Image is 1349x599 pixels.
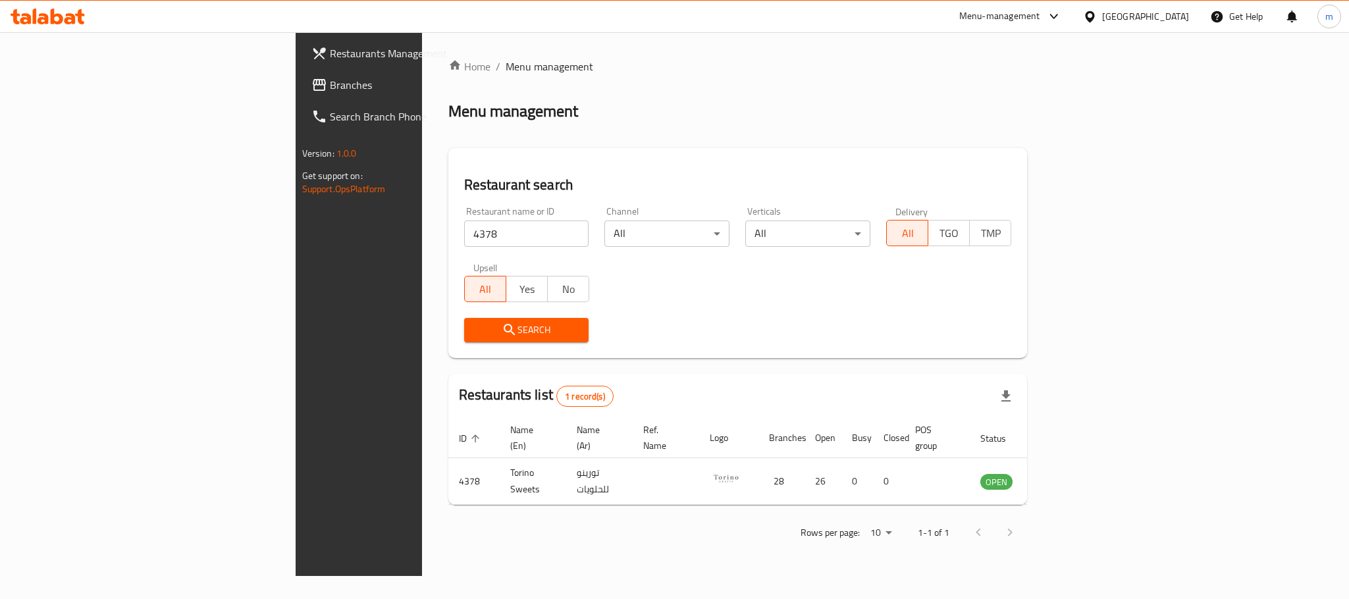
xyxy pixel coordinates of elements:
button: TGO [928,220,970,246]
span: All [892,224,923,243]
td: Torino Sweets [500,458,566,505]
span: Search Branch Phone [330,109,510,124]
label: Delivery [895,207,928,216]
td: 28 [758,458,805,505]
span: TMP [975,224,1006,243]
button: All [886,220,928,246]
td: تورينو للحلويات [566,458,633,505]
td: 26 [805,458,841,505]
h2: Restaurant search [464,175,1012,195]
span: Menu management [506,59,593,74]
button: TMP [969,220,1011,246]
span: Get support on: [302,167,363,184]
a: Support.OpsPlatform [302,180,386,197]
span: Name (En) [510,422,550,454]
label: Upsell [473,263,498,272]
span: m [1325,9,1333,24]
span: POS group [915,422,954,454]
button: No [547,276,589,302]
div: Menu-management [959,9,1040,24]
nav: breadcrumb [448,59,1028,74]
th: Logo [699,418,758,458]
span: Name (Ar) [577,422,617,454]
span: Status [980,430,1023,446]
span: Version: [302,145,334,162]
td: 0 [841,458,873,505]
a: Branches [301,69,521,101]
span: Search [475,322,579,338]
button: All [464,276,506,302]
th: Busy [841,418,873,458]
span: Restaurants Management [330,45,510,61]
p: Rows per page: [801,525,860,541]
span: OPEN [980,475,1013,490]
button: Yes [506,276,548,302]
div: Export file [990,380,1022,412]
th: Open [805,418,841,458]
span: ID [459,430,484,446]
div: Rows per page: [865,523,897,543]
div: [GEOGRAPHIC_DATA] [1102,9,1189,24]
td: 0 [873,458,905,505]
input: Search for restaurant name or ID.. [464,221,589,247]
span: 1.0.0 [336,145,357,162]
span: All [470,280,501,299]
p: 1-1 of 1 [918,525,949,541]
h2: Menu management [448,101,578,122]
a: Restaurants Management [301,38,521,69]
div: All [745,221,870,247]
img: Torino Sweets [710,462,743,495]
div: All [604,221,729,247]
div: OPEN [980,474,1013,490]
span: Yes [512,280,542,299]
span: Branches [330,77,510,93]
table: enhanced table [448,418,1084,505]
h2: Restaurants list [459,385,614,407]
div: Total records count [556,386,614,407]
span: Ref. Name [643,422,683,454]
span: No [553,280,584,299]
th: Branches [758,418,805,458]
button: Search [464,318,589,342]
span: 1 record(s) [557,390,613,403]
span: TGO [934,224,965,243]
a: Search Branch Phone [301,101,521,132]
th: Closed [873,418,905,458]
